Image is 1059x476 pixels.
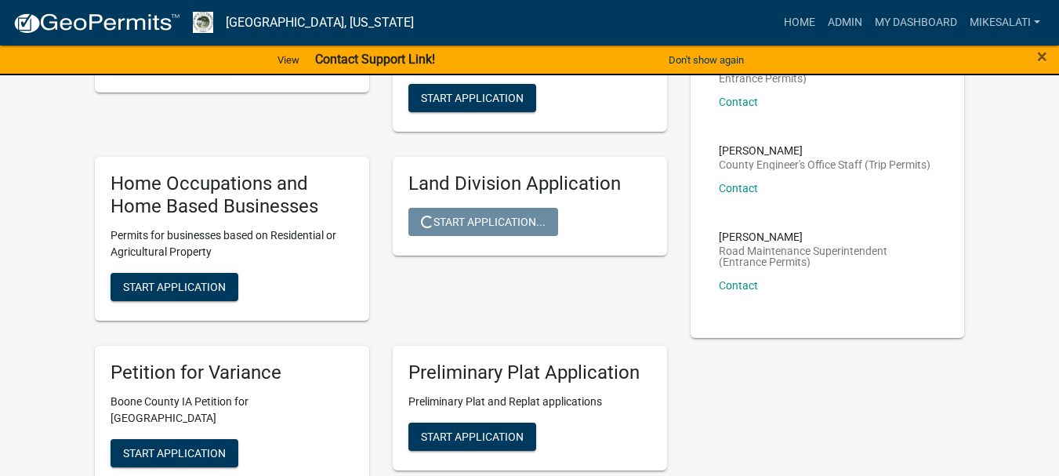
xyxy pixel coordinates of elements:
[111,227,354,260] p: Permits for businesses based on Residential or Agricultural Property
[123,280,226,293] span: Start Application
[111,362,354,384] h5: Petition for Variance
[1037,47,1047,66] button: Close
[821,8,869,38] a: Admin
[963,8,1046,38] a: MikeSalati
[226,9,414,36] a: [GEOGRAPHIC_DATA], [US_STATE]
[421,430,524,442] span: Start Application
[421,92,524,104] span: Start Application
[271,47,306,73] a: View
[719,145,930,156] p: [PERSON_NAME]
[315,52,435,67] strong: Contact Support Link!
[719,231,937,242] p: [PERSON_NAME]
[719,96,758,108] a: Contact
[719,159,930,170] p: County Engineer's Office Staff (Trip Permits)
[111,273,238,301] button: Start Application
[111,173,354,218] h5: Home Occupations and Home Based Businesses
[662,47,750,73] button: Don't show again
[869,8,963,38] a: My Dashboard
[778,8,821,38] a: Home
[408,394,651,410] p: Preliminary Plat and Replat applications
[111,439,238,467] button: Start Application
[719,245,937,267] p: Road Maintenance Superintendent (Entrance Permits)
[421,216,546,228] span: Start Application...
[1037,45,1047,67] span: ×
[408,362,651,384] h5: Preliminary Plat Application
[111,394,354,427] p: Boone County IA Petition for [GEOGRAPHIC_DATA]
[408,423,536,451] button: Start Application
[408,208,558,236] button: Start Application...
[719,182,758,194] a: Contact
[719,279,758,292] a: Contact
[123,446,226,459] span: Start Application
[408,173,651,195] h5: Land Division Application
[193,12,213,33] img: Boone County, Iowa
[408,84,536,112] button: Start Application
